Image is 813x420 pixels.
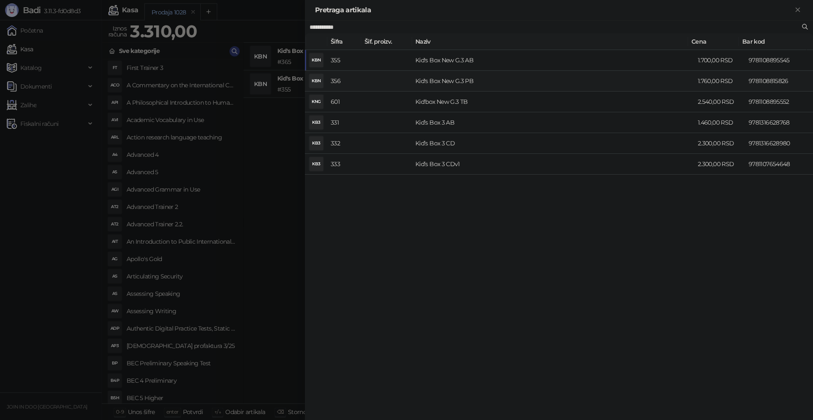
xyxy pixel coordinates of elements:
[310,53,323,67] div: KBN
[327,71,361,92] td: 356
[412,71,694,92] td: Kid's Box New G.3 PB
[745,71,813,92] td: 9781108815826
[412,154,694,175] td: Kid’s Box 3 CDv1
[412,92,694,112] td: Kid'box New G.3 TB
[412,33,688,50] th: Naziv
[745,133,813,154] td: 9781316628980
[310,157,323,171] div: KB3
[327,154,361,175] td: 333
[327,112,361,133] td: 331
[694,71,745,92] td: 1.760,00 RSD
[745,92,813,112] td: 9781108895552
[310,74,323,88] div: KBN
[745,154,813,175] td: 9781107654648
[793,5,803,15] button: Zatvori
[694,154,745,175] td: 2.300,00 RSD
[745,50,813,71] td: 9781108895545
[412,50,694,71] td: Kid's Box New G.3 AB
[745,112,813,133] td: 9781316628768
[688,33,739,50] th: Cena
[327,92,361,112] td: 601
[412,112,694,133] td: Kid’s Box 3 AB
[694,133,745,154] td: 2.300,00 RSD
[327,33,361,50] th: Šifra
[327,133,361,154] td: 332
[315,5,793,15] div: Pretraga artikala
[412,133,694,154] td: Kid’s Box 3 CD
[694,50,745,71] td: 1.700,00 RSD
[310,136,323,150] div: KB3
[310,95,323,108] div: KNG
[694,112,745,133] td: 1.460,00 RSD
[310,116,323,129] div: KB3
[694,92,745,112] td: 2.540,00 RSD
[327,50,361,71] td: 355
[739,33,807,50] th: Bar kod
[361,33,412,50] th: Šif. proizv.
